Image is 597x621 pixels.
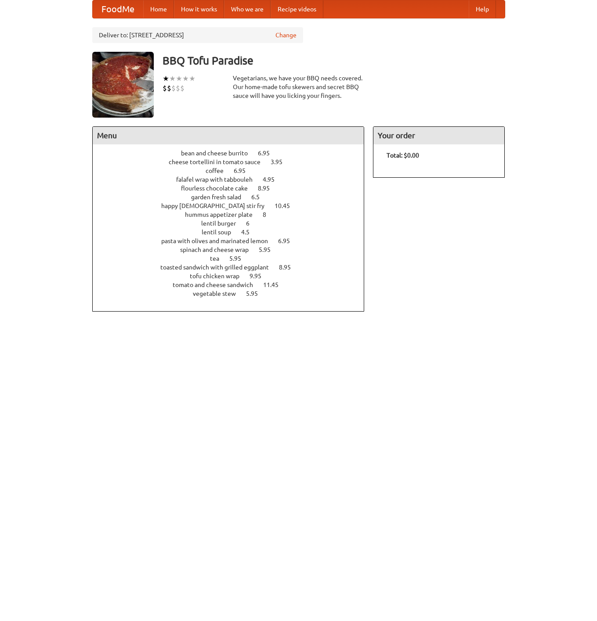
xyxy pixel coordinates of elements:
[193,290,245,297] span: vegetable stew
[185,211,261,218] span: hummus appetizer plate
[224,0,271,18] a: Who we are
[173,281,262,288] span: tomato and cheese sandwich
[163,52,505,69] h3: BBQ Tofu Paradise
[190,273,248,280] span: tofu chicken wrap
[193,290,274,297] a: vegetable stew 5.95
[174,0,224,18] a: How it works
[246,290,267,297] span: 5.95
[161,237,277,244] span: pasta with olives and marinated lemon
[275,202,299,209] span: 10.45
[241,229,258,236] span: 4.5
[469,0,496,18] a: Help
[206,167,232,174] span: coffee
[180,246,257,253] span: spinach and cheese wrap
[263,211,275,218] span: 8
[92,27,303,43] div: Deliver to: [STREET_ADDRESS]
[176,74,182,83] li: ★
[182,74,189,83] li: ★
[161,202,273,209] span: happy [DEMOGRAPHIC_DATA] stir fry
[202,229,266,236] a: lentil soup 4.5
[229,255,250,262] span: 5.95
[190,273,278,280] a: tofu chicken wrap 9.95
[176,83,180,93] li: $
[176,176,261,183] span: falafel wrap with tabbouleh
[271,0,323,18] a: Recipe videos
[275,31,297,39] a: Change
[279,264,300,271] span: 8.95
[181,150,257,157] span: bean and cheese burrito
[92,52,154,118] img: angular.jpg
[93,0,143,18] a: FoodMe
[161,237,306,244] a: pasta with olives and marinated lemon 6.95
[387,152,419,159] b: Total: $0.00
[191,194,276,201] a: garden fresh salad 6.5
[246,220,258,227] span: 6
[191,194,250,201] span: garden fresh salad
[201,220,266,227] a: lentil burger 6
[373,127,504,144] h4: Your order
[258,185,279,192] span: 8.95
[278,237,299,244] span: 6.95
[201,220,245,227] span: lentil burger
[263,176,283,183] span: 4.95
[185,211,282,218] a: hummus appetizer plate 8
[206,167,262,174] a: coffee 6.95
[163,74,169,83] li: ★
[180,83,185,93] li: $
[169,74,176,83] li: ★
[210,255,257,262] a: tea 5.95
[259,246,279,253] span: 5.95
[263,281,287,288] span: 11.45
[163,83,167,93] li: $
[176,176,291,183] a: falafel wrap with tabbouleh 4.95
[234,167,254,174] span: 6.95
[233,74,365,100] div: Vegetarians, we have your BBQ needs covered. Our home-made tofu skewers and secret BBQ sauce will...
[161,202,306,209] a: happy [DEMOGRAPHIC_DATA] stir fry 10.45
[251,194,268,201] span: 6.5
[271,158,291,165] span: 3.95
[171,83,176,93] li: $
[173,281,295,288] a: tomato and cheese sandwich 11.45
[181,150,286,157] a: bean and cheese burrito 6.95
[181,185,286,192] a: flourless chocolate cake 8.95
[143,0,174,18] a: Home
[181,185,257,192] span: flourless chocolate cake
[169,158,299,165] a: cheese tortellini in tomato sauce 3.95
[258,150,279,157] span: 6.95
[250,273,270,280] span: 9.95
[169,158,269,165] span: cheese tortellini in tomato sauce
[160,264,278,271] span: toasted sandwich with grilled eggplant
[189,74,195,83] li: ★
[210,255,228,262] span: tea
[202,229,240,236] span: lentil soup
[160,264,307,271] a: toasted sandwich with grilled eggplant 8.95
[180,246,287,253] a: spinach and cheese wrap 5.95
[93,127,364,144] h4: Menu
[167,83,171,93] li: $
